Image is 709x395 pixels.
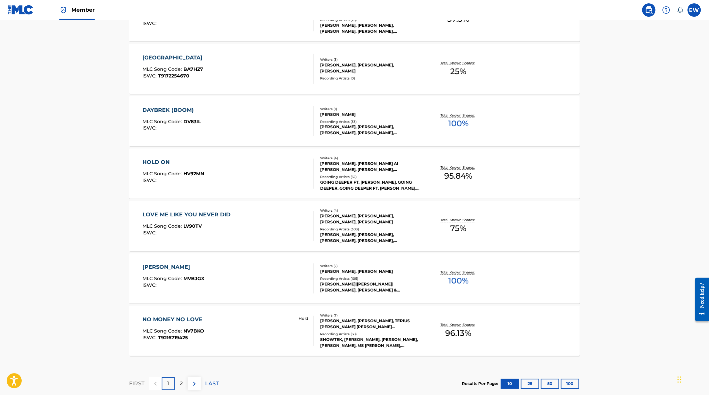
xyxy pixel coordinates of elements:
[298,316,308,322] p: Hold
[129,96,580,146] a: DAYBREK (BOOM)MLC Song Code:DV83ILISWC:Writers (1)[PERSON_NAME]Recording Artists (33)[PERSON_NAME...
[320,337,421,349] div: SHOWTEK, [PERSON_NAME], [PERSON_NAME], [PERSON_NAME], MS [PERSON_NAME], [PERSON_NAME], [PERSON_NA...
[320,232,421,244] div: [PERSON_NAME], [PERSON_NAME], [PERSON_NAME], [PERSON_NAME], [PERSON_NAME], [PERSON_NAME], [PERSON...
[180,380,183,388] p: 2
[8,5,34,15] img: MLC Logo
[184,171,204,177] span: HV92MN
[143,328,184,334] span: MLC Song Code :
[320,276,421,281] div: Recording Artists ( 105 )
[320,124,421,136] div: [PERSON_NAME], [PERSON_NAME], [PERSON_NAME], [PERSON_NAME], [PERSON_NAME]
[143,335,158,341] span: ISWC :
[441,165,476,170] p: Total Known Shares:
[645,6,653,14] img: search
[521,379,539,389] button: 25
[676,363,709,395] iframe: Chat Widget
[320,119,421,124] div: Recording Artists ( 33 )
[143,54,206,62] div: [GEOGRAPHIC_DATA]
[320,107,421,112] div: Writers ( 1 )
[441,323,476,328] p: Total Known Shares:
[320,264,421,269] div: Writers ( 2 )
[184,328,204,334] span: NV7BKO
[59,6,67,14] img: Top Rightsholder
[320,213,421,225] div: [PERSON_NAME], [PERSON_NAME], [PERSON_NAME], [PERSON_NAME]
[451,65,467,77] span: 25 %
[448,275,469,287] span: 100 %
[462,381,500,387] p: Results Per Page:
[190,380,198,388] img: right
[320,156,421,161] div: Writers ( 4 )
[143,159,204,167] div: HOLD ON
[205,380,219,388] p: LAST
[143,66,184,72] span: MLC Song Code :
[561,379,579,389] button: 100
[320,180,421,192] div: GOING DEEPER FT. [PERSON_NAME], GOING DEEPER, GOING DEEPER FT. [PERSON_NAME], GOING DEEPER|[PERSO...
[320,208,421,213] div: Writers ( 4 )
[448,118,469,130] span: 100 %
[184,119,201,125] span: DV83IL
[688,3,701,17] div: User Menu
[320,227,421,232] div: Recording Artists ( 303 )
[441,113,476,118] p: Total Known Shares:
[129,149,580,199] a: HOLD ONMLC Song Code:HV92MNISWC:Writers (4)[PERSON_NAME], [PERSON_NAME] AI [PERSON_NAME], [PERSON...
[143,171,184,177] span: MLC Song Code :
[184,276,205,282] span: MVBJGX
[662,6,670,14] img: help
[184,223,202,229] span: LV90TV
[320,313,421,318] div: Writers ( 7 )
[441,60,476,65] p: Total Known Shares:
[446,328,472,340] span: 96.13 %
[158,73,190,79] span: T9172254670
[143,73,158,79] span: ISWC :
[143,223,184,229] span: MLC Song Code :
[320,269,421,275] div: [PERSON_NAME], [PERSON_NAME]
[143,119,184,125] span: MLC Song Code :
[129,201,580,251] a: LOVE ME LIKE YOU NEVER DIDMLC Song Code:LV90TVISWC:Writers (4)[PERSON_NAME], [PERSON_NAME], [PERS...
[167,380,169,388] p: 1
[660,3,673,17] div: Help
[677,7,684,13] div: Notifications
[143,178,158,184] span: ISWC :
[320,281,421,293] div: [PERSON_NAME]|[PERSON_NAME]|[PERSON_NAME], [PERSON_NAME] & [PERSON_NAME], [PERSON_NAME], [PERSON_...
[143,276,184,282] span: MLC Song Code :
[320,62,421,74] div: [PERSON_NAME], [PERSON_NAME], [PERSON_NAME]
[143,125,158,131] span: ISWC :
[441,270,476,275] p: Total Known Shares:
[642,3,656,17] a: Public Search
[541,379,559,389] button: 50
[158,335,188,341] span: T9216719425
[320,22,421,34] div: [PERSON_NAME], [PERSON_NAME], [PERSON_NAME], [PERSON_NAME], [PERSON_NAME]
[143,282,158,288] span: ISWC :
[71,6,95,14] span: Member
[451,223,467,235] span: 75 %
[441,218,476,223] p: Total Known Shares:
[143,211,234,219] div: LOVE ME LIKE YOU NEVER DID
[129,306,580,356] a: NO MONEY NO LOVEMLC Song Code:NV7BKOISWC:T9216719425 HoldWriters (7)[PERSON_NAME], [PERSON_NAME],...
[320,76,421,81] div: Recording Artists ( 0 )
[320,161,421,173] div: [PERSON_NAME], [PERSON_NAME] AI [PERSON_NAME], [PERSON_NAME], [PERSON_NAME]
[501,379,519,389] button: 10
[320,175,421,180] div: Recording Artists ( 62 )
[143,106,201,114] div: DAYBREK (BOOM)
[320,318,421,330] div: [PERSON_NAME], [PERSON_NAME], TERIUS [PERSON_NAME] [PERSON_NAME] [PERSON_NAME], [PERSON_NAME], [P...
[143,230,158,236] span: ISWC :
[129,44,580,94] a: [GEOGRAPHIC_DATA]MLC Song Code:BA7HZ7ISWC:T9172254670Writers (3)[PERSON_NAME], [PERSON_NAME], [PE...
[129,380,144,388] p: FIRST
[678,370,682,390] div: Drag
[320,332,421,337] div: Recording Artists ( 68 )
[143,316,206,324] div: NO MONEY NO LOVE
[143,20,158,26] span: ISWC :
[184,66,203,72] span: BA7HZ7
[129,253,580,304] a: [PERSON_NAME]MLC Song Code:MVBJGXISWC:Writers (2)[PERSON_NAME], [PERSON_NAME]Recording Artists (1...
[143,263,205,271] div: [PERSON_NAME]
[320,57,421,62] div: Writers ( 3 )
[445,170,473,182] span: 95.84 %
[690,273,709,327] iframe: Resource Center
[320,112,421,118] div: [PERSON_NAME]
